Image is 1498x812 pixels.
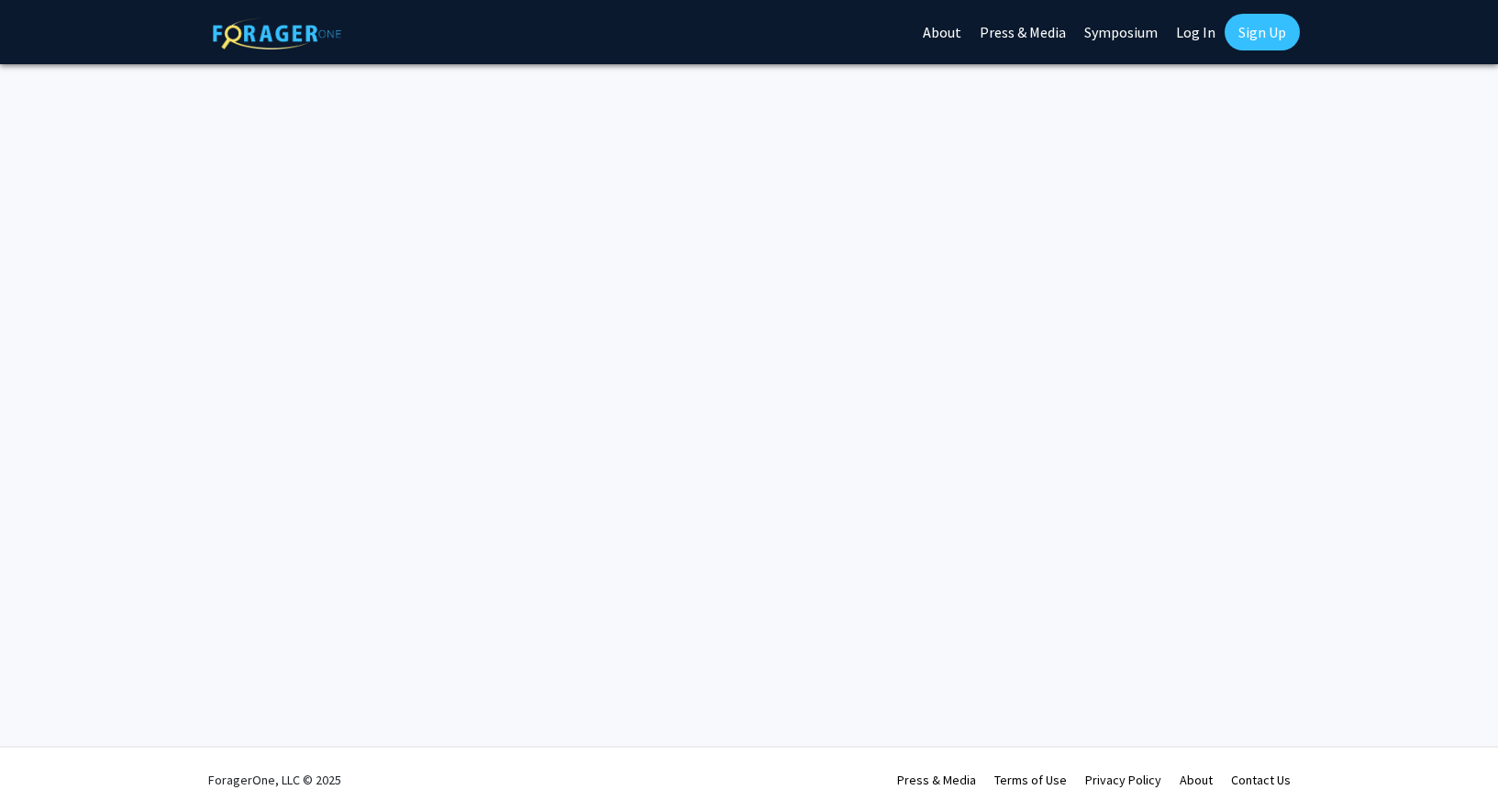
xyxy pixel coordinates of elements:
[1085,772,1161,788] a: Privacy Policy
[994,772,1067,788] a: Terms of Use
[1225,14,1300,50] a: Sign Up
[1180,772,1213,788] a: About
[213,17,341,50] img: ForagerOne Logo
[897,772,976,788] a: Press & Media
[208,748,341,812] div: ForagerOne, LLC © 2025
[1231,772,1291,788] a: Contact Us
